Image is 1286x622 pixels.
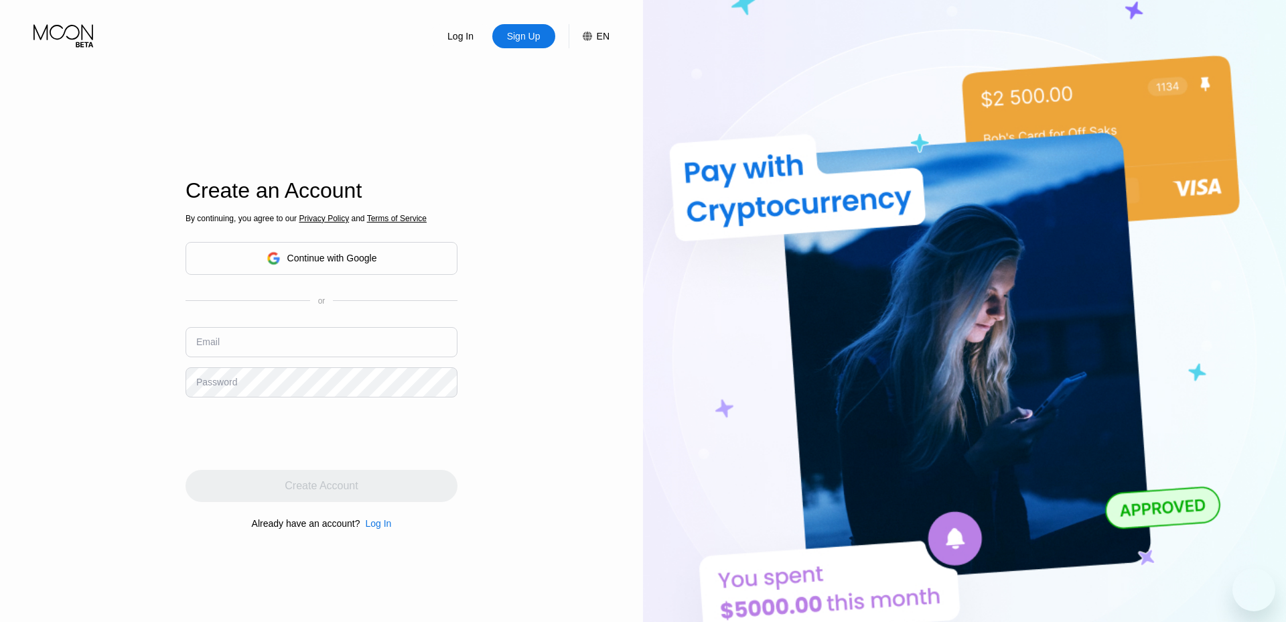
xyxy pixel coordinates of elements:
[506,29,542,43] div: Sign Up
[349,214,367,223] span: and
[186,242,457,275] div: Continue with Google
[569,24,610,48] div: EN
[1232,568,1275,611] iframe: Button to launch messaging window
[299,214,349,223] span: Privacy Policy
[186,214,457,223] div: By continuing, you agree to our
[446,29,475,43] div: Log In
[196,377,237,387] div: Password
[196,336,220,347] div: Email
[597,31,610,42] div: EN
[360,518,391,529] div: Log In
[365,518,391,529] div: Log In
[186,178,457,203] div: Create an Account
[186,408,389,460] iframe: reCAPTCHA
[367,214,427,223] span: Terms of Service
[429,24,492,48] div: Log In
[318,296,326,306] div: or
[287,253,377,263] div: Continue with Google
[252,518,360,529] div: Already have an account?
[492,24,555,48] div: Sign Up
